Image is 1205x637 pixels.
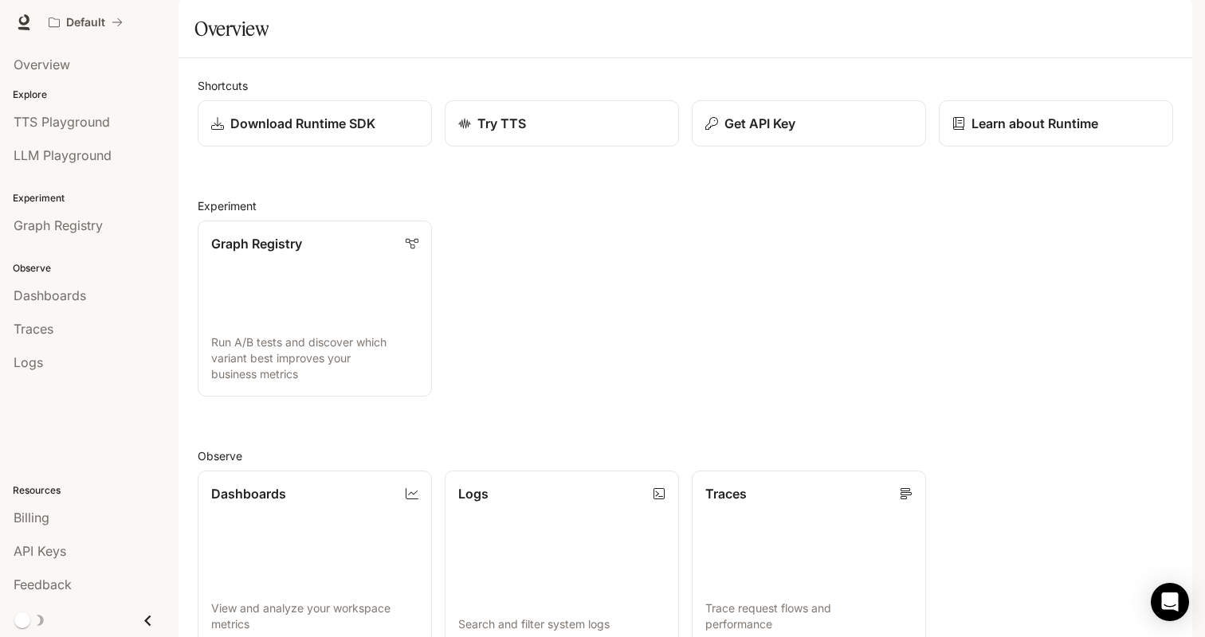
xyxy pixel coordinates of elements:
[198,100,432,147] a: Download Runtime SDK
[198,447,1173,464] h2: Observe
[692,100,926,147] button: Get API Key
[230,114,375,133] p: Download Runtime SDK
[1151,583,1189,621] div: Open Intercom Messenger
[705,600,913,632] p: Trace request flows and performance
[211,234,302,253] p: Graph Registry
[198,221,432,397] a: Graph RegistryRun A/B tests and discover which variant best improves your business metrics
[194,13,269,45] h1: Overview
[477,114,526,133] p: Try TTS
[41,6,130,38] button: All workspaces
[458,484,489,503] p: Logs
[445,100,679,147] a: Try TTS
[971,114,1098,133] p: Learn about Runtime
[66,16,105,29] p: Default
[211,334,418,382] p: Run A/B tests and discover which variant best improves your business metrics
[458,616,665,632] p: Search and filter system logs
[198,197,1173,214] h2: Experiment
[211,484,286,503] p: Dashboards
[939,100,1173,147] a: Learn about Runtime
[211,600,418,632] p: View and analyze your workspace metrics
[724,114,795,133] p: Get API Key
[198,77,1173,94] h2: Shortcuts
[705,484,747,503] p: Traces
